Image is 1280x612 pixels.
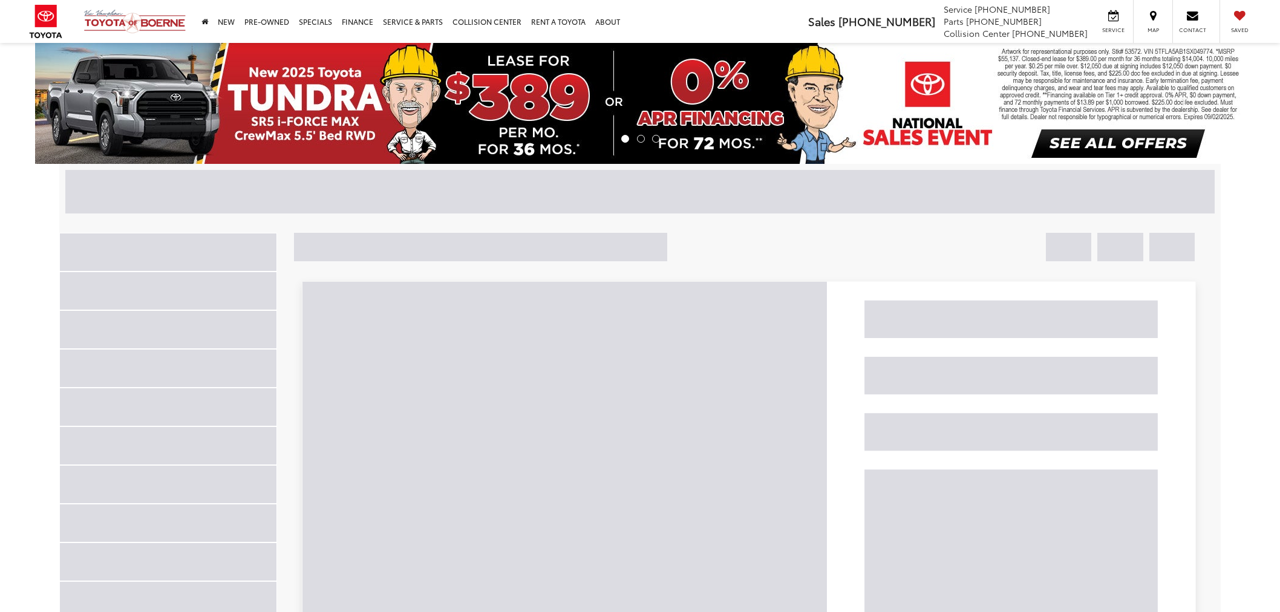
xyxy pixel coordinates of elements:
[944,27,1010,39] span: Collision Center
[944,3,972,15] span: Service
[83,9,186,34] img: Vic Vaughan Toyota of Boerne
[975,3,1050,15] span: [PHONE_NUMBER]
[838,13,935,29] span: [PHONE_NUMBER]
[1140,26,1166,34] span: Map
[1179,26,1206,34] span: Contact
[944,15,964,27] span: Parts
[1100,26,1127,34] span: Service
[35,43,1245,164] img: New 2025 Toyota Tundra
[1012,27,1088,39] span: [PHONE_NUMBER]
[966,15,1042,27] span: [PHONE_NUMBER]
[1226,26,1253,34] span: Saved
[808,13,835,29] span: Sales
